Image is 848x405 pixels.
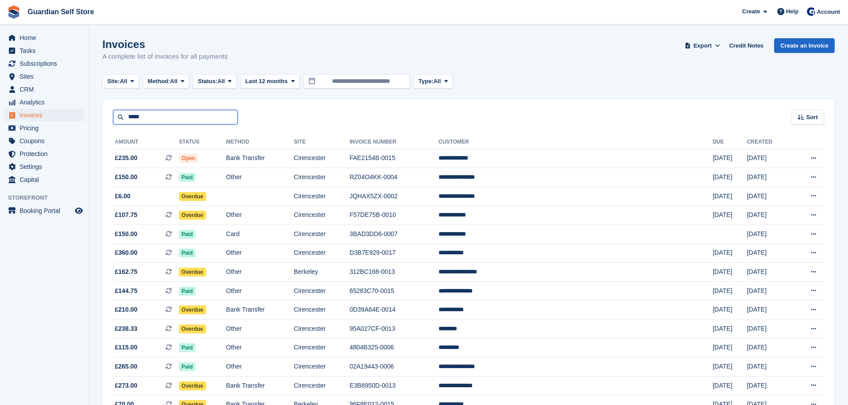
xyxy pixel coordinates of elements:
td: [DATE] [747,225,791,244]
span: Export [694,41,712,50]
td: [DATE] [747,263,791,282]
a: menu [4,44,84,57]
td: [DATE] [747,168,791,187]
td: [DATE] [747,357,791,377]
th: Amount [113,135,179,149]
td: Cirencester [294,225,349,244]
td: Cirencester [294,320,349,339]
a: menu [4,109,84,121]
td: [DATE] [713,320,747,339]
td: [DATE] [713,376,747,395]
a: Credit Notes [726,38,767,53]
a: menu [4,135,84,147]
span: £265.00 [115,362,138,371]
td: [DATE] [747,187,791,206]
span: Create [742,7,760,16]
span: Overdue [179,192,206,201]
span: All [218,77,225,86]
th: Status [179,135,226,149]
span: Account [817,8,840,16]
img: Tom Scott [807,7,816,16]
h1: Invoices [102,38,228,50]
th: Method [226,135,294,149]
td: F57DE75B-0010 [349,206,438,225]
td: [DATE] [713,263,747,282]
a: Preview store [73,205,84,216]
span: Status: [198,77,217,86]
span: Sort [806,113,818,122]
button: Export [683,38,722,53]
span: Overdue [179,325,206,333]
span: Overdue [179,305,206,314]
a: Create an Invoice [774,38,835,53]
span: Tasks [20,44,73,57]
td: Cirencester [294,206,349,225]
span: Last 12 months [245,77,288,86]
span: £144.75 [115,286,138,296]
td: Bank Transfer [226,301,294,320]
span: All [434,77,441,86]
span: Paid [179,362,195,371]
td: [DATE] [713,168,747,187]
td: RZ04O4KK-0004 [349,168,438,187]
a: menu [4,148,84,160]
td: Bank Transfer [226,376,294,395]
td: Other [226,168,294,187]
button: Site: All [102,74,139,89]
td: [DATE] [713,149,747,168]
td: [DATE] [747,244,791,263]
td: 0D39A64E-0014 [349,301,438,320]
span: Subscriptions [20,57,73,70]
td: [DATE] [747,376,791,395]
button: Method: All [143,74,190,89]
a: menu [4,160,84,173]
td: D3B7E929-0017 [349,244,438,263]
span: £150.00 [115,172,138,182]
td: 3BAD3DD6-0007 [349,225,438,244]
span: £107.75 [115,210,138,220]
span: All [170,77,178,86]
td: Other [226,244,294,263]
td: Other [226,263,294,282]
td: Cirencester [294,187,349,206]
span: CRM [20,83,73,96]
span: Overdue [179,211,206,220]
span: Paid [179,173,195,182]
td: 4804B325-0006 [349,338,438,357]
span: All [120,77,127,86]
td: Other [226,320,294,339]
td: Berkeley [294,263,349,282]
td: Other [226,338,294,357]
span: Open [179,154,198,163]
td: [DATE] [713,244,747,263]
span: Settings [20,160,73,173]
td: Cirencester [294,281,349,301]
img: stora-icon-8386f47178a22dfd0bd8f6a31ec36ba5ce8667c1dd55bd0f319d3a0aa187defe.svg [7,5,20,19]
th: Invoice Number [349,135,438,149]
td: Cirencester [294,244,349,263]
td: [DATE] [747,281,791,301]
span: Protection [20,148,73,160]
span: Overdue [179,381,206,390]
td: [DATE] [713,206,747,225]
td: [DATE] [747,320,791,339]
td: [DATE] [713,338,747,357]
span: Overdue [179,268,206,277]
span: Method: [148,77,170,86]
span: Storefront [8,193,89,202]
td: [DATE] [713,187,747,206]
span: Paid [179,249,195,257]
a: menu [4,96,84,108]
span: Pricing [20,122,73,134]
button: Status: All [193,74,236,89]
th: Site [294,135,349,149]
td: 95A027CF-0013 [349,320,438,339]
td: JQHAX5ZX-0002 [349,187,438,206]
span: £150.00 [115,229,138,239]
td: [DATE] [747,149,791,168]
span: £273.00 [115,381,138,390]
a: menu [4,173,84,186]
td: E3B8950D-0013 [349,376,438,395]
td: [DATE] [713,281,747,301]
span: Capital [20,173,73,186]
